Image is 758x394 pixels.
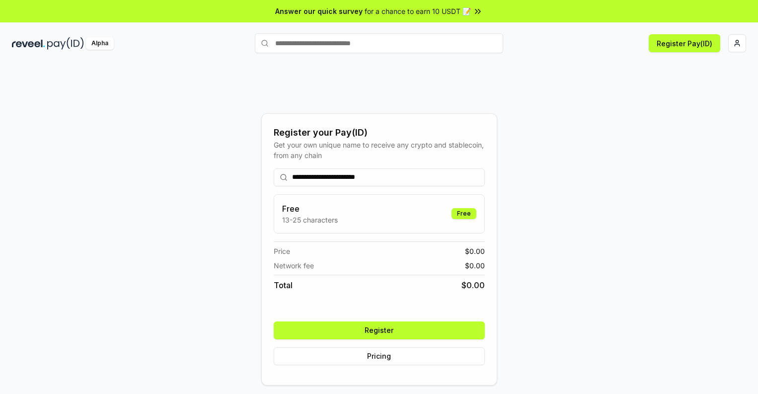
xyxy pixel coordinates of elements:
[274,126,485,140] div: Register your Pay(ID)
[275,6,363,16] span: Answer our quick survey
[274,260,314,271] span: Network fee
[274,347,485,365] button: Pricing
[47,37,84,50] img: pay_id
[274,321,485,339] button: Register
[465,246,485,256] span: $ 0.00
[465,260,485,271] span: $ 0.00
[282,203,338,215] h3: Free
[461,279,485,291] span: $ 0.00
[365,6,471,16] span: for a chance to earn 10 USDT 📝
[12,37,45,50] img: reveel_dark
[86,37,114,50] div: Alpha
[649,34,720,52] button: Register Pay(ID)
[274,279,293,291] span: Total
[274,246,290,256] span: Price
[274,140,485,160] div: Get your own unique name to receive any crypto and stablecoin, from any chain
[452,208,476,219] div: Free
[282,215,338,225] p: 13-25 characters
